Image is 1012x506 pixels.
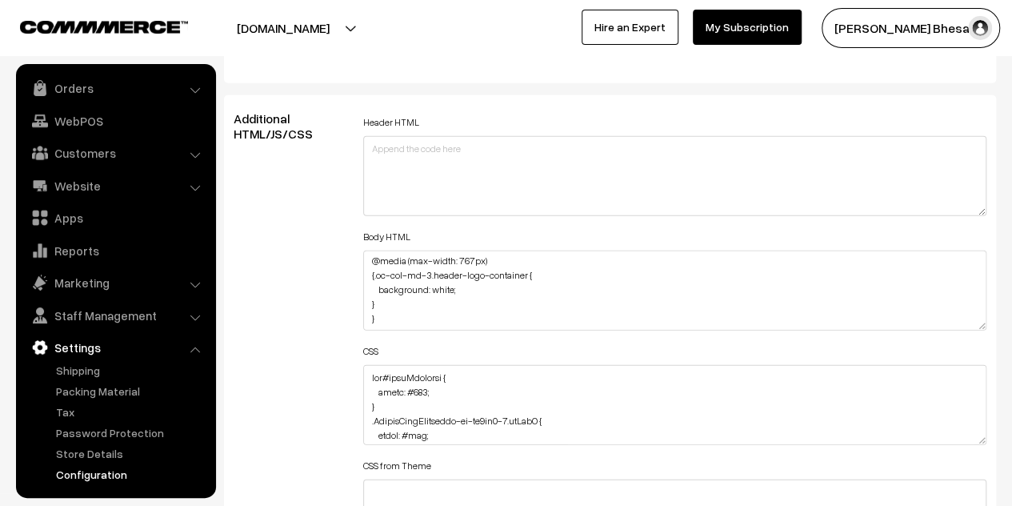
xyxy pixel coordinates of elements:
a: Website [20,171,210,200]
a: Shipping [52,362,210,379]
a: WebPOS [20,106,210,135]
a: Hire an Expert [582,10,678,45]
a: Apps [20,203,210,232]
a: Staff Management [20,301,210,330]
img: COMMMERCE [20,21,188,33]
a: Store Details [52,445,210,462]
a: Configuration [52,466,210,483]
textarea: lor#ipsuMdolorsi { ametc: #683; } .AdipisCingElitseddo-ei-te9in0-7.utLabO { etdol: #mag; aliq-eni... [363,365,986,445]
a: Password Protection [52,424,210,441]
span: Additional HTML/JS/CSS [234,110,332,142]
img: user [968,16,992,40]
label: Header HTML [363,115,419,130]
label: CSS [363,344,378,359]
button: [DOMAIN_NAME] [181,8,386,48]
a: Settings [20,333,210,362]
a: Reports [20,236,210,265]
button: [PERSON_NAME] Bhesani… [822,8,1000,48]
textarea: @media (max-width: 767px) {.oc-col-md-3.header-logo-container { background: white; } } [363,251,986,331]
label: CSS from Theme [363,459,431,473]
a: Marketing [20,268,210,297]
a: Tax [52,404,210,420]
a: Orders [20,74,210,102]
a: Customers [20,139,210,167]
a: My Subscription [693,10,802,45]
a: COMMMERCE [20,16,160,35]
a: Packing Material [52,383,210,400]
label: Body HTML [363,230,410,244]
